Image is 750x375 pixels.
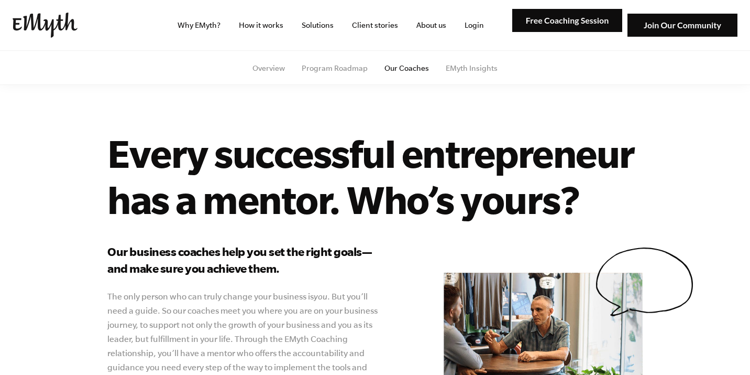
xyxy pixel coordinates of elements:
img: Join Our Community [627,14,737,37]
i: you [314,292,327,301]
a: Overview [252,64,285,72]
a: EMyth Insights [446,64,498,72]
h1: Every successful entrepreneur has a mentor. Who’s yours? [107,130,693,222]
img: EMyth [13,13,78,38]
a: Our Coaches [384,64,429,72]
img: Free Coaching Session [512,9,622,33]
iframe: Chat Widget [698,325,750,375]
h3: Our business coaches help you set the right goals—and make sure you achieve them. [107,243,382,277]
a: Program Roadmap [302,64,368,72]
